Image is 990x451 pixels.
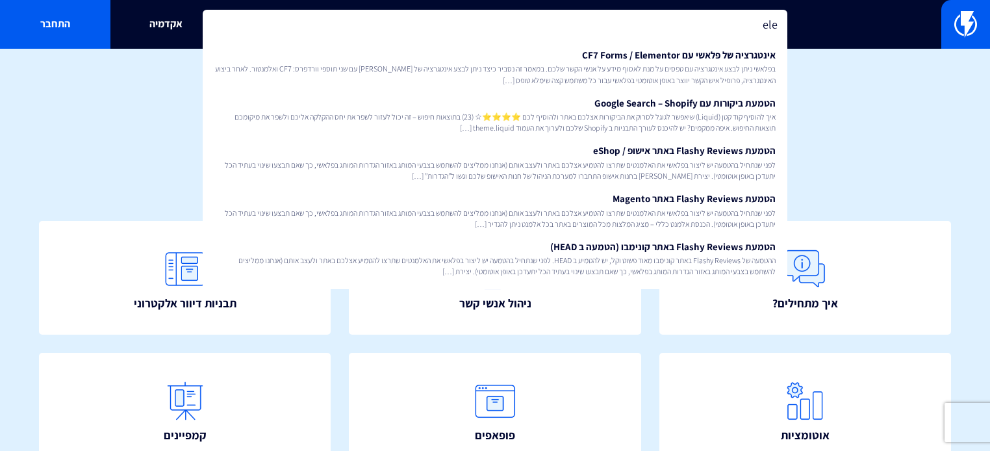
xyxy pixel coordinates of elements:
span: ההטמעה של Flashy Reviews באתר קונימבו מאוד פשוט וקל, יש להטמיע ב HEAD. לפני שנתחיל בהטמעה יש ליצו... [214,255,776,277]
span: איך מתחילים? [772,295,838,312]
span: תבניות דיוור אלקטרוני [134,295,236,312]
a: אינטגרציה של פלאשי עם CF7 Forms / Elementorבפלאשי ניתן לבצע אינטגרציה עם טפסים על מנת לאסוף מידע ... [209,43,781,91]
a: הטמעת Flashy Reviews באתר אישופ / eShopלפני שנתחיל בהטמעה יש ליצור בפלאשי את האלמנטים שתרצו להטמי... [209,138,781,187]
h1: איך אפשר לעזור? [19,94,971,120]
input: חיפוש מהיר... [203,10,787,40]
span: קמפיינים [164,427,207,444]
a: הטמעת Flashy Reviews באתר Magentoלפני שנתחיל בהטמעה יש ליצור בפלאשי את האלמנטים שתרצו להטמיע אצלכ... [209,187,781,235]
span: איך להוסיף קוד קטן (Liquid) שיאפשר לגוגל לסרוק את הביקורות אצלכם באתר ולהוסיף לכם ⭐️⭐️⭐️⭐️☆ (23) ... [214,111,776,133]
span: לפני שנתחיל בהטמעה יש ליצור בפלאשי את האלמנטים שתרצו להטמיע אצלכם באתר ולעצב אותם (אנחנו ממליצים ... [214,159,776,181]
span: בפלאשי ניתן לבצע אינטגרציה עם טפסים על מנת לאסוף מידע על אנשי הקשר שלכם. במאמר זה נסביר כיצד ניתן... [214,63,776,85]
a: תבניות דיוור אלקטרוני [39,221,331,335]
span: ניהול אנשי קשר [459,295,531,312]
span: לפני שנתחיל בהטמעה יש ליצור בפלאשי את האלמנטים שתרצו להטמיע אצלכם באתר ולעצב אותם (אנחנו ממליצים ... [214,207,776,229]
a: הטמעת ביקורות עם Google Search – Shopifyאיך להוסיף קוד קטן (Liquid) שיאפשר לגוגל לסרוק את הביקורו... [209,91,781,139]
a: איך מתחילים? [659,221,951,335]
span: פופאפים [475,427,515,444]
span: אוטומציות [781,427,830,444]
a: הטמעת Flashy Reviews באתר קונימבו (הטמעה ב HEAD)ההטמעה של Flashy Reviews באתר קונימבו מאוד פשוט ו... [209,235,781,283]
